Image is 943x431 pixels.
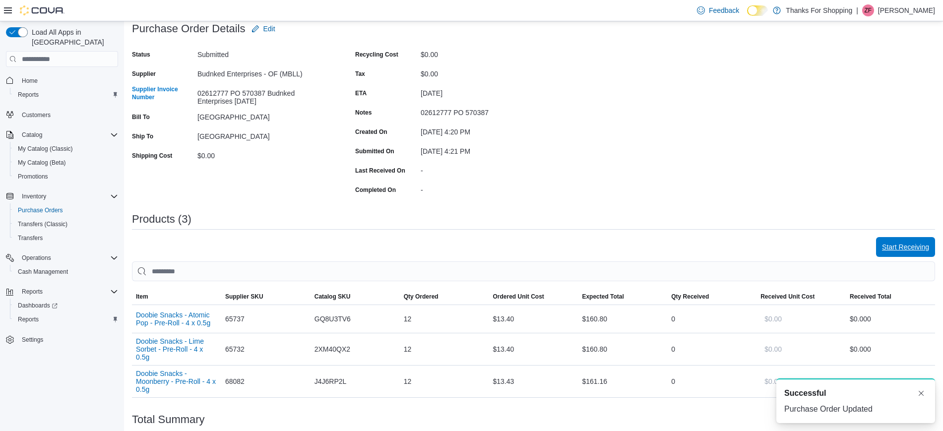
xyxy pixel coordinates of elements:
span: Reports [14,313,118,325]
span: Home [22,77,38,85]
div: 12 [400,309,489,329]
span: Promotions [14,171,118,183]
div: 02612777 PO 570387 [421,105,554,117]
span: Inventory [22,192,46,200]
span: Settings [18,333,118,346]
span: Feedback [709,5,739,15]
a: Feedback [693,0,743,20]
div: - [421,182,554,194]
h3: Purchase Order Details [132,23,246,35]
button: Qty Received [667,289,756,305]
span: My Catalog (Beta) [14,157,118,169]
span: Cash Management [18,268,68,276]
div: Purchase Order Updated [784,403,927,415]
button: Supplier SKU [221,289,311,305]
span: Inventory [18,190,118,202]
button: Item [132,289,221,305]
a: Dashboards [14,300,62,311]
div: 0 [667,371,756,391]
span: GQ8U3TV6 [314,313,351,325]
button: Catalog SKU [311,289,400,305]
span: Supplier SKU [225,293,263,301]
div: $0.00 0 [850,313,931,325]
button: Received Unit Cost [756,289,846,305]
div: Zander Finch [862,4,874,16]
div: Budnked Enterprises - OF (MBLL) [197,66,330,78]
div: $0.00 [197,148,330,160]
button: Catalog [2,128,122,142]
span: Qty Received [671,293,709,301]
button: Customers [2,108,122,122]
button: Inventory [2,189,122,203]
label: Submitted On [355,147,394,155]
button: My Catalog (Classic) [10,142,122,156]
span: My Catalog (Classic) [14,143,118,155]
label: Completed On [355,186,396,194]
button: $0.00 [760,339,786,359]
div: Submitted [197,47,330,59]
span: My Catalog (Beta) [18,159,66,167]
label: ETA [355,89,367,97]
button: Doobie Snacks - Atomic Pop - Pre-Roll - 4 x 0.5g [136,311,217,327]
button: Transfers (Classic) [10,217,122,231]
div: - [421,163,554,175]
button: Reports [10,312,122,326]
button: Doobie Snacks - Moonberry - Pre-Roll - 4 x 0.5g [136,369,217,393]
span: Received Unit Cost [760,293,815,301]
button: My Catalog (Beta) [10,156,122,170]
label: Tax [355,70,365,78]
div: $160.80 [578,339,667,359]
a: Purchase Orders [14,204,67,216]
button: Purchase Orders [10,203,122,217]
span: 68082 [225,375,245,387]
span: Successful [784,387,826,399]
a: My Catalog (Beta) [14,157,70,169]
button: Home [2,73,122,87]
button: Settings [2,332,122,347]
img: Cova [20,5,64,15]
input: Dark Mode [747,5,768,16]
span: Transfers [14,232,118,244]
div: Notification [784,387,927,399]
span: Operations [18,252,118,264]
span: Load All Apps in [GEOGRAPHIC_DATA] [28,27,118,47]
label: Bill To [132,113,150,121]
div: 12 [400,371,489,391]
span: Edit [263,24,275,34]
div: [GEOGRAPHIC_DATA] [197,128,330,140]
span: Ordered Unit Cost [493,293,544,301]
button: Inventory [18,190,50,202]
span: $0.00 [764,344,782,354]
button: $0.00 [760,309,786,329]
label: Ship To [132,132,153,140]
span: ZF [865,4,872,16]
span: Home [18,74,118,86]
div: 12 [400,339,489,359]
span: Catalog [22,131,42,139]
button: Promotions [10,170,122,184]
span: Item [136,293,148,301]
nav: Complex example [6,69,118,372]
div: 02612777 PO 570387 Budnked Enterprises [DATE] [197,85,330,105]
span: Settings [22,336,43,344]
label: Recycling Cost [355,51,398,59]
span: Purchase Orders [18,206,63,214]
div: $13.43 [489,371,578,391]
div: $0.00 [421,47,554,59]
span: 65737 [225,313,245,325]
div: 0 [667,309,756,329]
h3: Products (3) [132,213,191,225]
p: | [856,4,858,16]
span: J4J6RP2L [314,375,347,387]
span: Transfers [18,234,43,242]
div: $161.16 [578,371,667,391]
button: Operations [18,252,55,264]
a: Transfers [14,232,47,244]
a: Promotions [14,171,52,183]
div: [DATE] [421,85,554,97]
div: $13.40 [489,309,578,329]
span: Reports [22,288,43,296]
span: Dashboards [14,300,118,311]
button: Qty Ordered [400,289,489,305]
